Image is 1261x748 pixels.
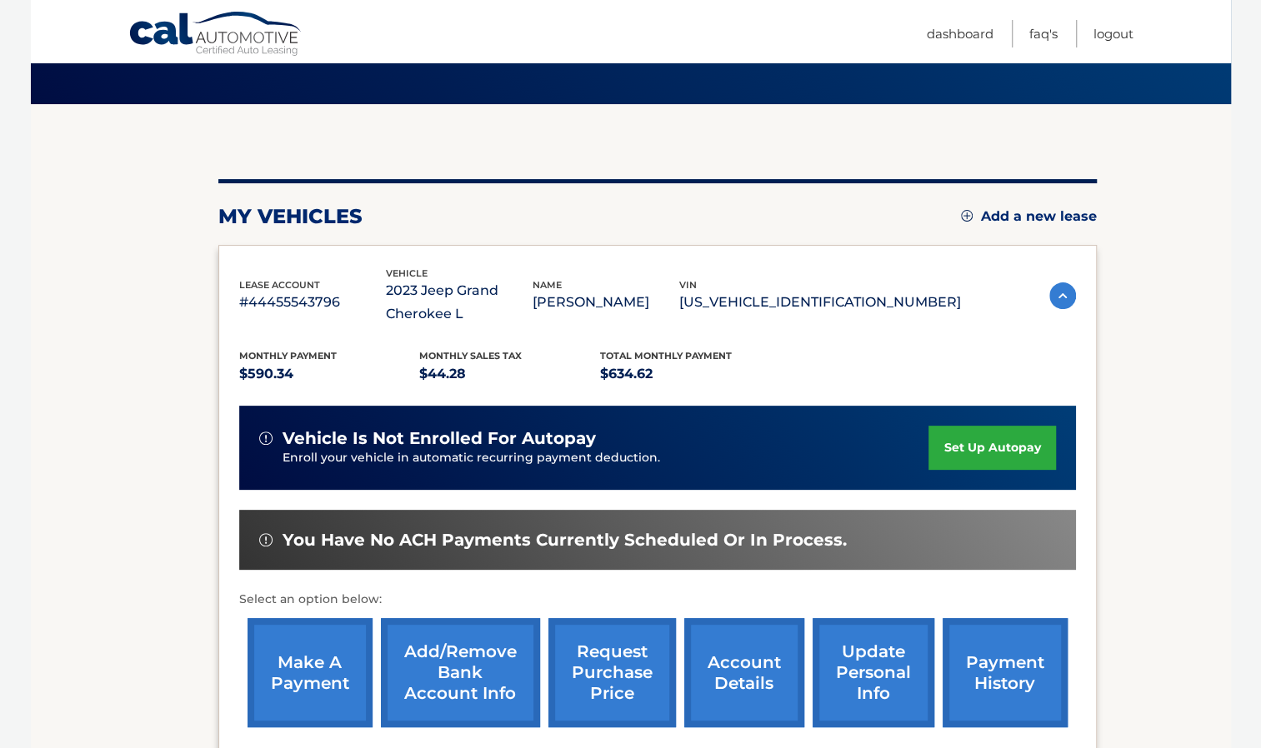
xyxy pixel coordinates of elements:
p: #44455543796 [239,291,386,314]
p: [US_VEHICLE_IDENTIFICATION_NUMBER] [679,291,961,314]
a: Add a new lease [961,208,1097,225]
span: Total Monthly Payment [600,350,732,362]
span: name [533,279,562,291]
p: [PERSON_NAME] [533,291,679,314]
h2: my vehicles [218,204,363,229]
p: Enroll your vehicle in automatic recurring payment deduction. [283,449,929,467]
a: set up autopay [928,426,1055,470]
a: Add/Remove bank account info [381,618,540,727]
img: accordion-active.svg [1049,282,1076,309]
a: make a payment [248,618,373,727]
p: Select an option below: [239,590,1076,610]
img: add.svg [961,210,973,222]
a: Cal Automotive [128,11,303,59]
a: update personal info [813,618,934,727]
span: vin [679,279,697,291]
img: alert-white.svg [259,533,273,546]
p: $590.34 [239,362,420,386]
a: FAQ's [1029,20,1058,47]
a: account details [684,618,804,727]
a: Logout [1093,20,1133,47]
p: $634.62 [600,362,781,386]
a: payment history [943,618,1068,727]
a: request purchase price [548,618,676,727]
p: $44.28 [419,362,600,386]
span: Monthly sales Tax [419,350,522,362]
p: 2023 Jeep Grand Cherokee L [386,279,533,326]
img: alert-white.svg [259,431,273,445]
span: vehicle is not enrolled for autopay [283,428,596,449]
span: lease account [239,279,320,291]
span: vehicle [386,267,428,279]
span: Monthly Payment [239,350,337,362]
a: Dashboard [927,20,993,47]
span: You have no ACH payments currently scheduled or in process. [283,530,847,551]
